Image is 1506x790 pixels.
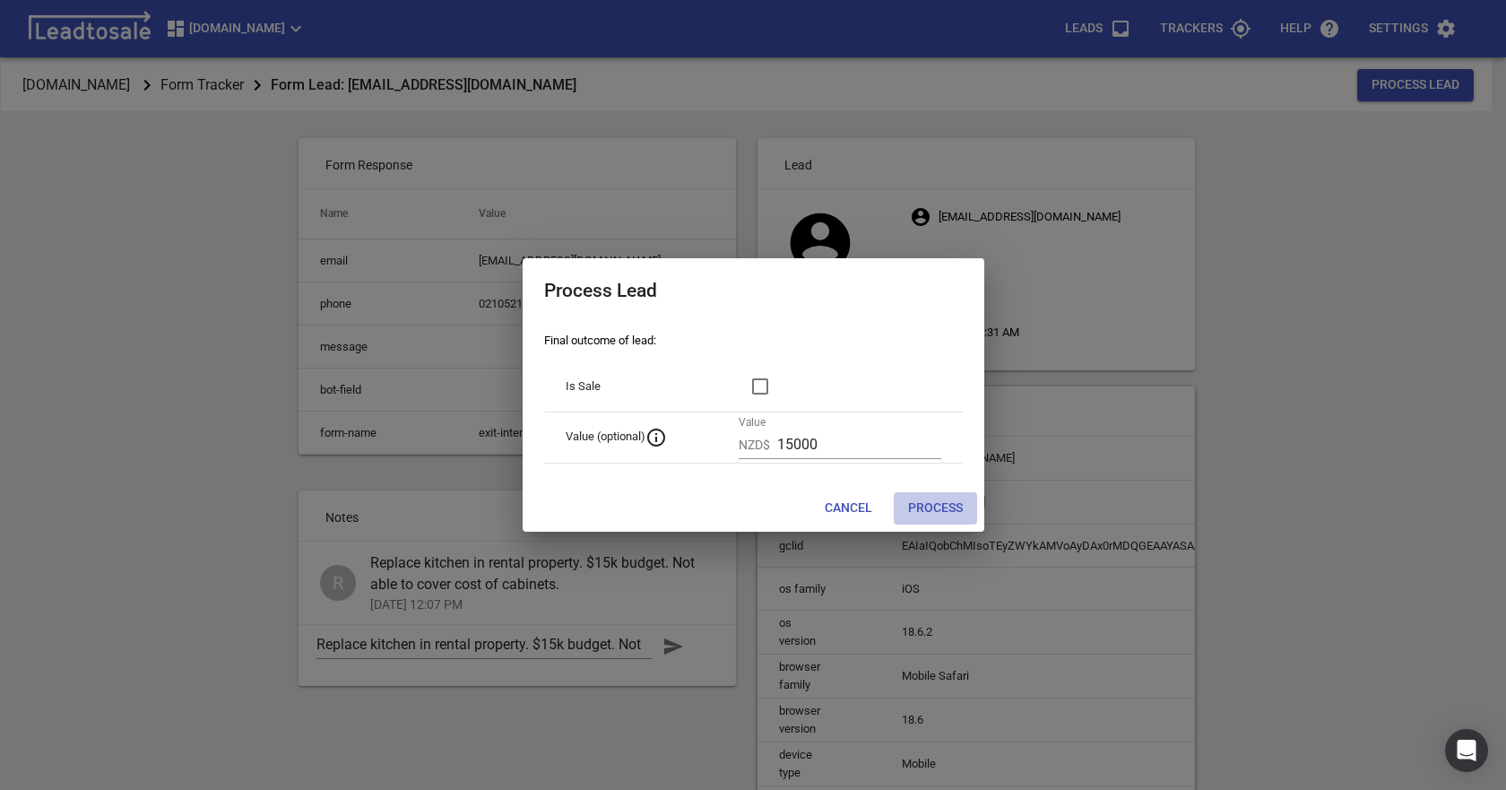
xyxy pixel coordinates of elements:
[894,492,977,525] button: Process
[544,412,717,463] td: Value (optional)
[645,427,667,448] svg: The value will be rounded down to the nearest whole number when being sent to Google Analytics.
[825,499,872,517] span: Cancel
[1445,729,1488,772] div: Open Intercom Messenger
[544,332,963,350] p: Final outcome of lead:
[908,499,963,517] span: Process
[544,280,963,302] h2: Process Lead
[810,492,887,525] button: Cancel
[739,436,770,455] p: NZD$
[544,361,717,412] td: Is Sale
[739,417,766,428] label: Value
